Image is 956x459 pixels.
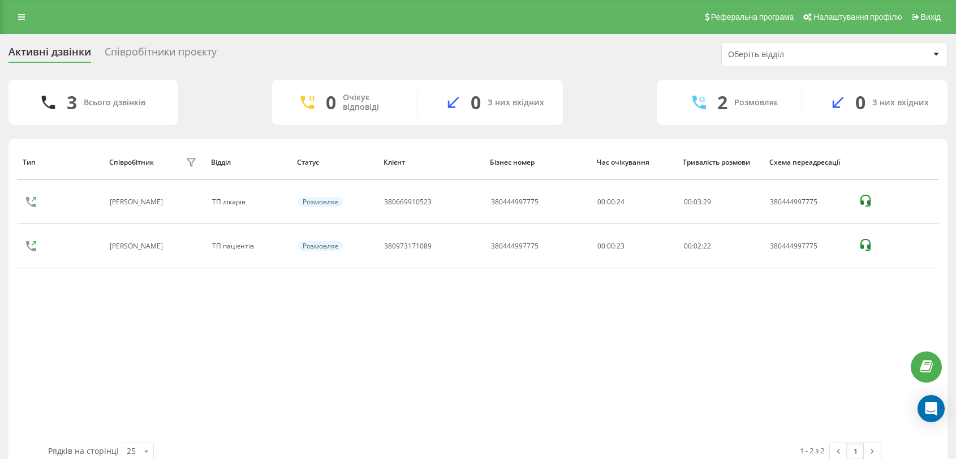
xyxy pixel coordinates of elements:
div: Схема переадресації [769,158,847,166]
span: 02 [694,241,701,251]
span: Рядків на сторінці [48,445,119,456]
div: [PERSON_NAME] [110,198,166,206]
div: Клієнт [384,158,480,166]
div: Статус [297,158,372,166]
div: 1 - 2 з 2 [800,445,824,456]
div: 380669910523 [384,198,432,206]
div: 25 [127,445,136,457]
div: 0 [326,92,336,113]
div: : : [684,198,711,206]
div: Оберіть відділ [728,50,863,59]
span: 03 [694,197,701,207]
div: Тип [23,158,98,166]
div: Розмовляє [298,197,343,207]
div: 380444997775 [770,242,846,250]
div: Час очікування [597,158,672,166]
span: Вихід [921,12,941,22]
span: 29 [703,197,711,207]
div: 380444997775 [770,198,846,206]
div: Тривалість розмови [683,158,758,166]
div: 380973171089 [384,242,432,250]
div: ТП лікарів [212,198,286,206]
span: 00 [684,241,692,251]
span: 22 [703,241,711,251]
div: Відділ [211,158,286,166]
div: З них вхідних [872,98,929,108]
span: Реферальна програма [711,12,794,22]
div: Всього дзвінків [84,98,145,108]
div: Розмовляє [734,98,778,108]
span: 00 [684,197,692,207]
div: ТП пацієнтів [212,242,286,250]
div: [PERSON_NAME] [110,242,166,250]
div: Open Intercom Messenger [918,395,945,422]
div: Очікує відповіді [343,93,400,112]
div: З них вхідних [488,98,544,108]
div: 2 [717,92,727,113]
div: 380444997775 [491,198,539,206]
div: 380444997775 [491,242,539,250]
div: Співробітники проєкту [105,46,217,63]
div: 00:00:24 [597,198,671,206]
a: 1 [847,443,864,459]
div: Активні дзвінки [8,46,91,63]
span: Налаштування профілю [813,12,902,22]
div: Співробітник [109,158,154,166]
div: 0 [855,92,865,113]
div: 3 [67,92,77,113]
div: : : [684,242,711,250]
div: 00:00:23 [597,242,671,250]
div: Розмовляє [298,241,343,251]
div: Бізнес номер [490,158,586,166]
div: 0 [471,92,481,113]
